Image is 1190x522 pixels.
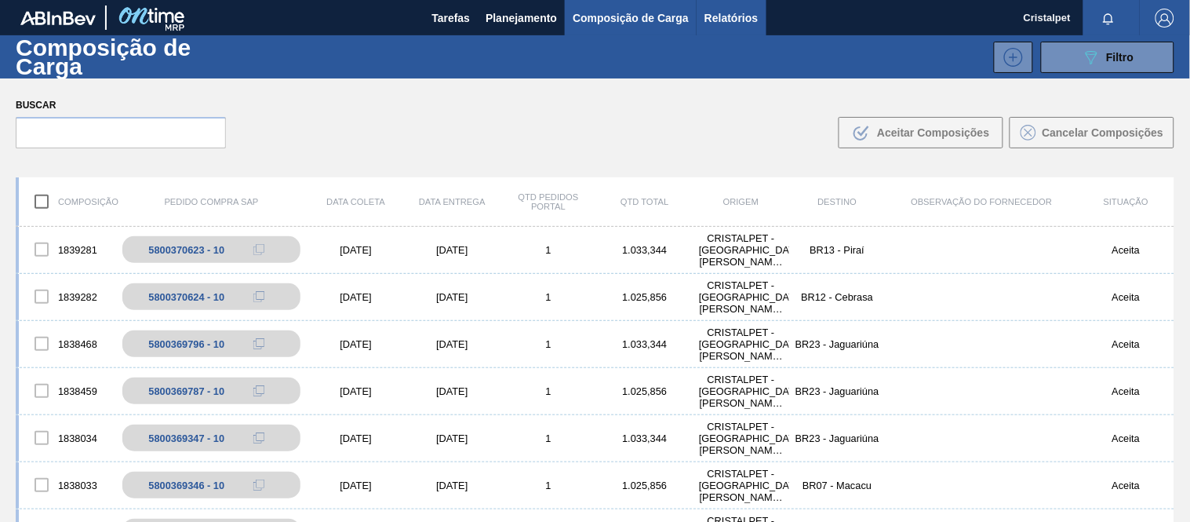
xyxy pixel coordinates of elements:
[16,94,226,117] label: Buscar
[789,480,886,491] div: BR07 - Macacu
[693,468,789,503] div: CRISTALPET - CABO DE SANTO AGOSTINHO (PE)
[19,469,115,502] div: 1838033
[431,9,470,27] span: Tarefas
[1043,126,1164,139] span: Cancelar Composições
[19,280,115,313] div: 1839282
[789,338,886,350] div: BR23 - Jaguariúna
[243,476,275,495] div: Copiar
[308,244,404,256] div: [DATE]
[308,338,404,350] div: [DATE]
[1078,291,1174,303] div: Aceita
[1078,433,1174,444] div: Aceita
[16,38,263,75] h1: Composição de Carga
[404,433,500,444] div: [DATE]
[243,287,275,306] div: Copiar
[308,197,404,206] div: Data coleta
[20,11,96,25] img: TNhmsLtSVTkK8tSr43FrP2fwEKptu5GPRR3wAAAABJRU5ErkJggg==
[308,480,404,491] div: [DATE]
[877,126,989,139] span: Aceitar Composições
[789,433,886,444] div: BR23 - Jaguariúna
[693,327,789,362] div: CRISTALPET - CABO DE SANTO AGOSTINHO (PE)
[148,433,224,444] div: 5800369347 - 10
[500,480,597,491] div: 1
[597,338,693,350] div: 1.033,344
[19,185,115,218] div: Composição
[404,244,500,256] div: [DATE]
[1041,42,1174,73] button: Filtro
[404,480,500,491] div: [DATE]
[19,233,115,266] div: 1839281
[597,244,693,256] div: 1.033,344
[500,385,597,397] div: 1
[693,374,789,409] div: CRISTALPET - CABO DE SANTO AGOSTINHO (PE)
[486,9,557,27] span: Planejamento
[886,197,1079,206] div: Observação do Fornecedor
[243,334,275,353] div: Copiar
[404,338,500,350] div: [DATE]
[789,197,886,206] div: Destino
[500,291,597,303] div: 1
[308,385,404,397] div: [DATE]
[148,338,224,350] div: 5800369796 - 10
[1078,385,1174,397] div: Aceita
[839,117,1003,148] button: Aceitar Composições
[1083,7,1134,29] button: Notificações
[597,291,693,303] div: 1.025,856
[500,338,597,350] div: 1
[404,197,500,206] div: Data entrega
[789,385,886,397] div: BR23 - Jaguariúna
[308,433,404,444] div: [DATE]
[500,433,597,444] div: 1
[19,422,115,454] div: 1838034
[1107,51,1134,64] span: Filtro
[19,327,115,360] div: 1838468
[19,374,115,407] div: 1838459
[308,291,404,303] div: [DATE]
[148,385,224,397] div: 5800369787 - 10
[693,279,789,315] div: CRISTALPET - CABO DE SANTO AGOSTINHO (PE)
[500,192,597,211] div: Qtd Pedidos Portal
[597,480,693,491] div: 1.025,856
[789,244,886,256] div: BR13 - Piraí
[115,197,308,206] div: Pedido Compra SAP
[243,381,275,400] div: Copiar
[597,197,693,206] div: Qtd Total
[1078,480,1174,491] div: Aceita
[500,244,597,256] div: 1
[1078,197,1174,206] div: Situação
[1078,338,1174,350] div: Aceita
[573,9,689,27] span: Composição de Carga
[1078,244,1174,256] div: Aceita
[986,42,1033,73] div: Nova Composição
[693,197,789,206] div: Origem
[789,291,886,303] div: BR12 - Cebrasa
[597,385,693,397] div: 1.025,856
[243,429,275,447] div: Copiar
[597,433,693,444] div: 1.033,344
[693,232,789,268] div: CRISTALPET - CABO DE SANTO AGOSTINHO (PE)
[1010,117,1174,148] button: Cancelar Composições
[404,291,500,303] div: [DATE]
[148,480,224,491] div: 5800369346 - 10
[704,9,758,27] span: Relatórios
[243,240,275,259] div: Copiar
[693,421,789,456] div: CRISTALPET - CABO DE SANTO AGOSTINHO (PE)
[148,244,224,256] div: 5800370623 - 10
[148,291,224,303] div: 5800370624 - 10
[1155,9,1174,27] img: Logout
[404,385,500,397] div: [DATE]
